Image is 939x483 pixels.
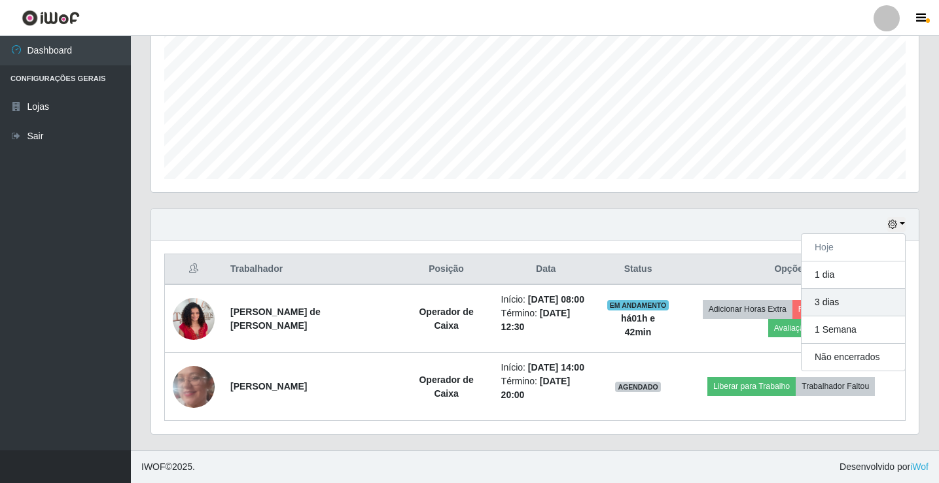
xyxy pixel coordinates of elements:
th: Data [493,254,599,285]
time: [DATE] 14:00 [528,362,584,373]
button: Adicionar Horas Extra [703,300,792,318]
strong: há 01 h e 42 min [621,313,655,337]
li: Término: [501,307,591,334]
th: Trabalhador [222,254,400,285]
strong: [PERSON_NAME] [230,381,307,391]
button: Liberar para Trabalho [707,377,796,395]
th: Posição [400,254,493,285]
time: [DATE] 08:00 [528,294,584,305]
button: 1 dia [802,261,905,289]
button: Hoje [802,234,905,261]
button: Não encerrados [802,344,905,371]
strong: Operador de Caixa [419,307,473,331]
th: Status [599,254,677,285]
button: Forçar Encerramento [792,300,880,318]
span: AGENDADO [615,382,661,392]
a: iWof [910,461,929,472]
button: 3 dias [802,289,905,316]
button: 1 Semana [802,316,905,344]
strong: Operador de Caixa [419,375,473,399]
img: 1756678800904.jpeg [173,291,215,346]
li: Início: [501,361,591,375]
span: IWOF [141,461,166,472]
strong: [PERSON_NAME] de [PERSON_NAME] [230,307,321,331]
span: EM ANDAMENTO [607,300,669,310]
img: 1744402727392.jpeg [173,340,215,433]
li: Término: [501,375,591,402]
span: Desenvolvido por [840,460,929,474]
img: CoreUI Logo [22,10,80,26]
li: Início: [501,293,591,307]
span: © 2025 . [141,460,195,474]
button: Trabalhador Faltou [796,377,875,395]
th: Opções [677,254,905,285]
button: Avaliação [768,319,815,337]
